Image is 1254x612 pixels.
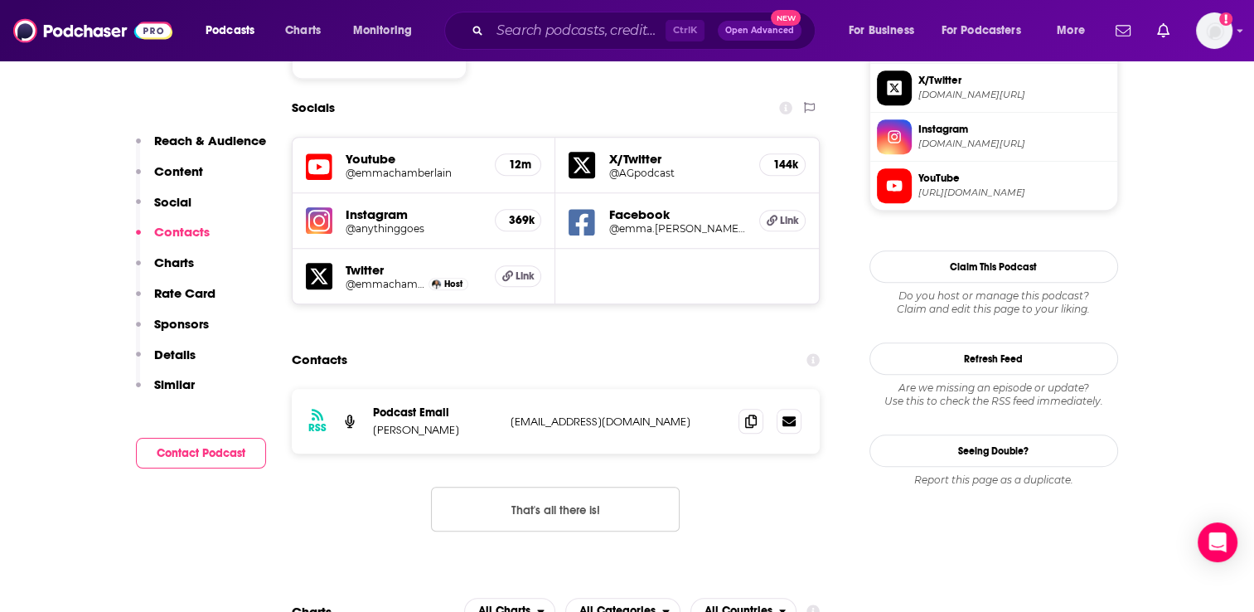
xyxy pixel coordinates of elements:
span: YouTube [918,171,1111,186]
p: [PERSON_NAME] [373,423,497,437]
div: Search podcasts, credits, & more... [460,12,831,50]
h2: Socials [292,92,335,124]
div: Open Intercom Messenger [1198,522,1237,562]
h2: Contacts [292,344,347,376]
p: Rate Card [154,285,215,301]
button: Content [136,163,203,194]
p: Charts [154,255,194,270]
span: Logged in as BenLaurro [1196,12,1232,49]
span: Charts [285,19,321,42]
img: iconImage [306,207,332,234]
button: Similar [136,376,195,407]
div: Are we missing an episode or update? Use this to check the RSS feed immediately. [869,381,1118,408]
p: Podcast Email [373,406,497,420]
span: Instagram [918,122,1111,137]
button: open menu [837,17,935,44]
p: Reach & Audience [154,133,266,148]
span: Host [444,279,462,289]
h3: RSS [308,421,327,435]
img: Emma Chamberlain [432,279,441,289]
p: Social [154,194,191,210]
p: Contacts [154,224,210,240]
span: Link [516,270,535,283]
a: Link [495,265,541,287]
span: Link [780,214,799,227]
p: Sponsors [154,316,209,332]
button: open menu [341,17,433,44]
a: @emma.[PERSON_NAME].54584 [608,222,746,235]
h5: X/Twitter [608,151,746,167]
h5: 369k [509,213,527,227]
img: Podchaser - Follow, Share and Rate Podcasts [13,15,172,46]
span: More [1057,19,1085,42]
svg: Add a profile image [1219,12,1232,26]
a: @emmachamberlain [346,278,425,290]
span: https://www.youtube.com/@emmachamberlain [918,187,1111,199]
span: Monitoring [353,19,412,42]
span: Do you host or manage this podcast? [869,289,1118,303]
a: Charts [274,17,331,44]
a: Instagram[DOMAIN_NAME][URL] [877,119,1111,154]
button: open menu [194,17,276,44]
a: Link [759,210,806,231]
span: Ctrl K [666,20,704,41]
a: Show notifications dropdown [1109,17,1137,45]
h5: 12m [509,158,527,172]
a: YouTube[URL][DOMAIN_NAME] [877,168,1111,203]
span: For Business [849,19,914,42]
p: Similar [154,376,195,392]
a: Show notifications dropdown [1150,17,1176,45]
button: Details [136,347,196,377]
span: Open Advanced [725,27,794,35]
span: X/Twitter [918,73,1111,88]
button: Claim This Podcast [869,250,1118,283]
span: For Podcasters [942,19,1021,42]
span: New [771,10,801,26]
a: X/Twitter[DOMAIN_NAME][URL] [877,70,1111,105]
button: Social [136,194,191,225]
h5: 144k [773,158,792,172]
a: @anythinggoes [346,222,482,235]
button: Charts [136,255,194,285]
span: twitter.com/AGpodcast [918,89,1111,101]
p: [EMAIL_ADDRESS][DOMAIN_NAME] [511,415,726,429]
h5: Instagram [346,206,482,222]
p: Content [154,163,203,179]
button: Nothing here. [431,487,680,532]
div: Report this page as a duplicate. [869,474,1118,487]
button: Reach & Audience [136,133,266,163]
a: @AGpodcast [608,167,746,179]
a: @emmachamberlain [346,167,482,179]
span: Podcasts [206,19,254,42]
button: open menu [931,17,1045,44]
button: Contacts [136,224,210,255]
a: Seeing Double? [869,435,1118,467]
input: Search podcasts, credits, & more... [490,17,666,44]
button: Refresh Feed [869,342,1118,375]
h5: Facebook [608,206,746,222]
button: Sponsors [136,316,209,347]
h5: Twitter [346,262,482,278]
button: Open AdvancedNew [718,21,801,41]
button: Rate Card [136,285,215,316]
p: Details [154,347,196,362]
button: Show profile menu [1196,12,1232,49]
div: Claim and edit this page to your liking. [869,289,1118,316]
h5: Youtube [346,151,482,167]
img: User Profile [1196,12,1232,49]
button: open menu [1045,17,1106,44]
button: Contact Podcast [136,438,266,469]
span: instagram.com/anythinggoes [918,138,1111,150]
